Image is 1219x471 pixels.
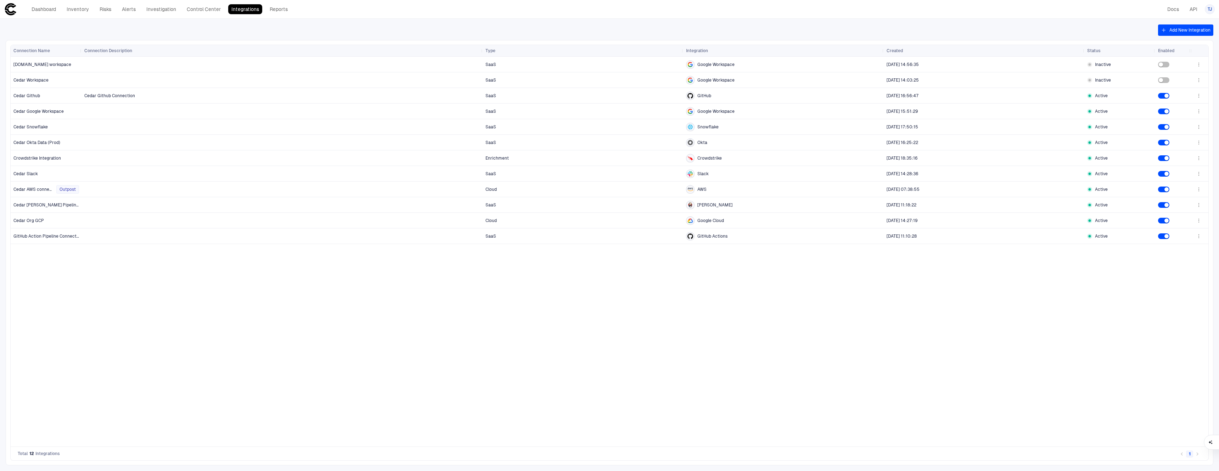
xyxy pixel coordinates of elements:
[1095,62,1111,67] span: Inactive
[485,109,496,114] span: SaaS
[697,218,724,223] span: Google Cloud
[1095,187,1108,192] span: Active
[687,93,693,99] div: GitHub
[29,451,34,456] span: 12
[697,124,719,130] span: Snowflake
[13,218,44,223] span: Cedar Org GCP
[485,62,496,67] span: SaaS
[1095,155,1108,161] span: Active
[1178,449,1201,458] nav: pagination navigation
[13,109,64,114] span: Cedar Google Workspace
[266,4,291,14] a: Reports
[13,140,60,145] span: Cedar Okta Data (Prod)
[119,4,139,14] a: Alerts
[1095,218,1108,223] span: Active
[1208,6,1212,12] span: TJ
[485,203,496,207] span: SaaS
[1186,4,1201,14] a: API
[1095,109,1108,114] span: Active
[485,78,496,83] span: SaaS
[1095,124,1108,130] span: Active
[687,155,693,161] div: Crowdstrike
[184,4,224,14] a: Control Center
[84,93,135,98] span: Cedar Github Connection
[485,234,496,239] span: SaaS
[687,171,693,177] div: Slack
[697,202,732,208] span: [PERSON_NAME]
[887,48,903,54] span: Created
[697,187,707,192] span: AWS
[485,218,497,223] span: Cloud
[13,155,61,161] span: Crowdstrike Integration
[687,218,693,223] div: Google Cloud
[143,4,179,14] a: Investigation
[84,48,132,54] span: Connection Description
[485,156,509,161] span: Enrichment
[13,171,38,177] span: Cedar Slack
[18,451,28,456] span: Total
[1087,48,1101,54] span: Status
[1164,4,1182,14] a: Docs
[687,140,693,145] div: Okta
[887,140,918,145] span: [DATE] 16:25:22
[697,77,735,83] span: Google Workspace
[697,155,722,161] span: Crowdstrike
[13,77,49,83] span: Cedar Workspace
[887,62,919,67] span: [DATE] 14:56:35
[697,140,707,145] span: Okta
[13,93,40,99] span: Cedar Github
[13,48,50,54] span: Connection Name
[1205,4,1215,14] button: TJ
[697,233,728,239] span: GitHub Actions
[887,218,917,223] span: [DATE] 14:27:19
[60,187,76,192] span: Outpost
[887,187,920,192] span: [DATE] 07:38:55
[887,234,917,239] span: [DATE] 11:10:28
[28,4,59,14] a: Dashboard
[228,4,262,14] a: Integrations
[13,124,48,130] span: Cedar Snowflake
[687,77,693,83] div: Google Workspace
[1095,93,1108,99] span: Active
[485,140,496,145] span: SaaS
[887,109,918,114] span: [DATE] 15:51:29
[887,124,918,129] span: [DATE] 17:50:15
[697,171,709,177] span: Slack
[687,109,693,114] div: Google Workspace
[35,451,60,456] span: Integrations
[887,203,916,207] span: [DATE] 11:18:22
[687,233,693,239] div: GitHub Actions
[1095,233,1108,239] span: Active
[697,109,735,114] span: Google Workspace
[687,202,693,208] div: Jenkins
[687,124,693,130] div: Snowflake
[887,78,919,83] span: [DATE] 14:03:25
[1095,77,1111,83] span: Inactive
[697,62,735,67] span: Google Workspace
[697,93,711,99] span: GitHub
[13,202,79,208] span: Cedar [PERSON_NAME] Pipeline Connection
[485,48,495,54] span: Type
[13,187,54,192] span: Cedar AWS connection
[686,48,708,54] span: Integration
[485,124,496,129] span: SaaS
[96,4,114,14] a: Risks
[13,233,79,239] span: GitHub Action Pipeline Connection
[687,62,693,67] div: Google Workspace
[1158,24,1213,36] button: Add New Integration
[687,187,693,192] div: AWS
[13,62,71,67] span: [DOMAIN_NAME] workspace
[63,4,92,14] a: Inventory
[887,93,919,98] span: [DATE] 16:56:47
[1158,48,1174,54] span: Enabled
[1095,202,1108,208] span: Active
[887,171,918,176] span: [DATE] 14:28:36
[485,171,496,176] span: SaaS
[1095,171,1108,177] span: Active
[485,187,497,192] span: Cloud
[485,93,496,98] span: SaaS
[1186,450,1193,458] button: page 1
[1095,140,1108,145] span: Active
[887,156,917,161] span: [DATE] 18:35:16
